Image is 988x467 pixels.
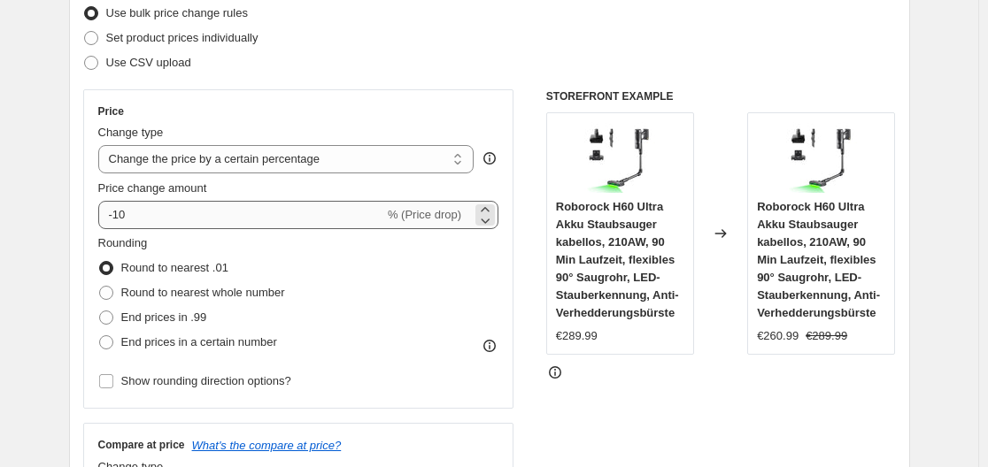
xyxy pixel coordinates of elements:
span: Rounding [98,236,148,249]
span: Round to nearest whole number [121,286,285,299]
h3: Compare at price [98,438,185,452]
button: What's the compare at price? [192,439,342,452]
h6: STOREFRONT EXAMPLE [546,89,896,103]
span: End prices in a certain number [121,335,277,348]
input: -15 [98,201,384,229]
h3: Price [98,104,124,119]
span: Roborock H60 Ultra Akku Staubsauger kabellos, 210AW, 90 Min Laufzeit, flexibles 90° Saugrohr, LED... [556,200,679,319]
span: Set product prices individually [106,31,259,44]
span: Roborock H60 Ultra Akku Staubsauger kabellos, 210AW, 90 Min Laufzeit, flexibles 90° Saugrohr, LED... [757,200,880,319]
span: % (Price drop) [388,208,461,221]
span: Change type [98,126,164,139]
span: Use bulk price change rules [106,6,248,19]
div: €260.99 [757,327,799,345]
img: 61wKphId-PL_80x.jpg [786,122,857,193]
span: Round to nearest .01 [121,261,228,274]
span: End prices in .99 [121,310,207,324]
span: Show rounding direction options? [121,374,291,387]
img: 61wKphId-PL_80x.jpg [584,122,655,193]
div: €289.99 [556,327,598,345]
div: help [481,149,498,167]
strike: €289.99 [806,327,847,345]
span: Price change amount [98,181,207,195]
span: Use CSV upload [106,56,191,69]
